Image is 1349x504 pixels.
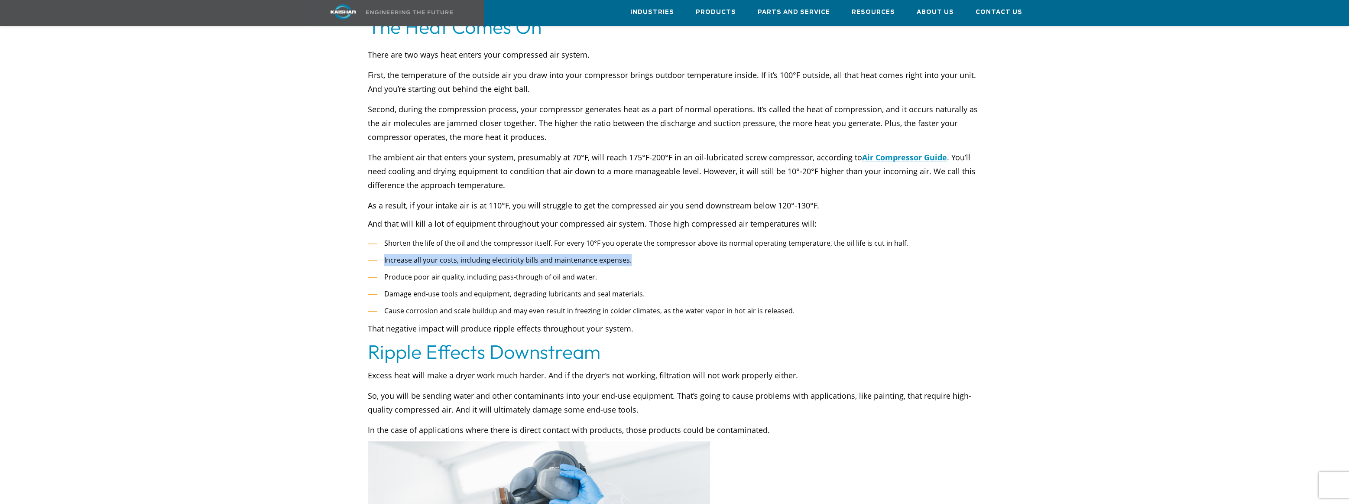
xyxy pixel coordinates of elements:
span: F you operate the compressor above its normal operating temperature, the oil life is cut in half. [597,238,908,248]
span: Parts and Service [758,7,830,17]
p: That negative impact will produce ripple effects throughout your system. [368,322,981,335]
span: Increase all your costs, including electricity bills and maintenance expenses. [384,255,632,265]
span: Products [696,7,736,17]
p: The ambient air that enters your system, presumably at 70°F, will reach 175°F-200°F in an oil-lub... [368,150,981,192]
span: And that will kill a lot of equipment throughout your compressed air system. Those high compresse... [368,218,817,229]
img: kaishan logo [311,4,376,20]
p: Excess heat will make a dryer work much harder. And if the dryer’s not working, filtration will n... [368,368,981,382]
span: Industries [630,7,674,17]
span: Produce poor air quality, including pass-through of oil and water. [384,272,597,282]
span: Damage end-use tools and equipment, degrading lubricants and seal materials. [384,289,645,299]
p: There are two ways heat enters your compressed air system. [368,48,981,62]
span: Shorten the life of the oil and the compressor itself. For every 10 [384,238,594,248]
img: Engineering the future [366,10,453,14]
span: Contact Us [976,7,1022,17]
a: Products [696,0,736,24]
a: Air Compressor Guide [862,152,947,163]
a: About Us [917,0,954,24]
p: Second, during the compression process, your compressor generates heat as a part of normal operat... [368,102,981,144]
span: Cause corrosion and scale buildup and may even result in freezing in colder climates, as the wate... [384,306,794,315]
a: Parts and Service [758,0,830,24]
p: As a result, if your intake air is at 110°F, you will struggle to get the compressed air you send... [368,198,981,212]
p: In the case of applications where there is direct contact with products, those products could be ... [368,423,981,437]
a: Contact Us [976,0,1022,24]
a: Resources [852,0,895,24]
h2: Ripple Effects Downstream [368,340,981,364]
p: First, the temperature of the outside air you draw into your compressor brings outdoor temperatur... [368,68,981,96]
span: About Us [917,7,954,17]
span: ° [594,238,597,248]
a: Industries [630,0,674,24]
span: Resources [852,7,895,17]
h2: The Heat Comes On [368,15,981,39]
p: So, you will be sending water and other contaminants into your end-use equipment. That’s going to... [368,389,981,416]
